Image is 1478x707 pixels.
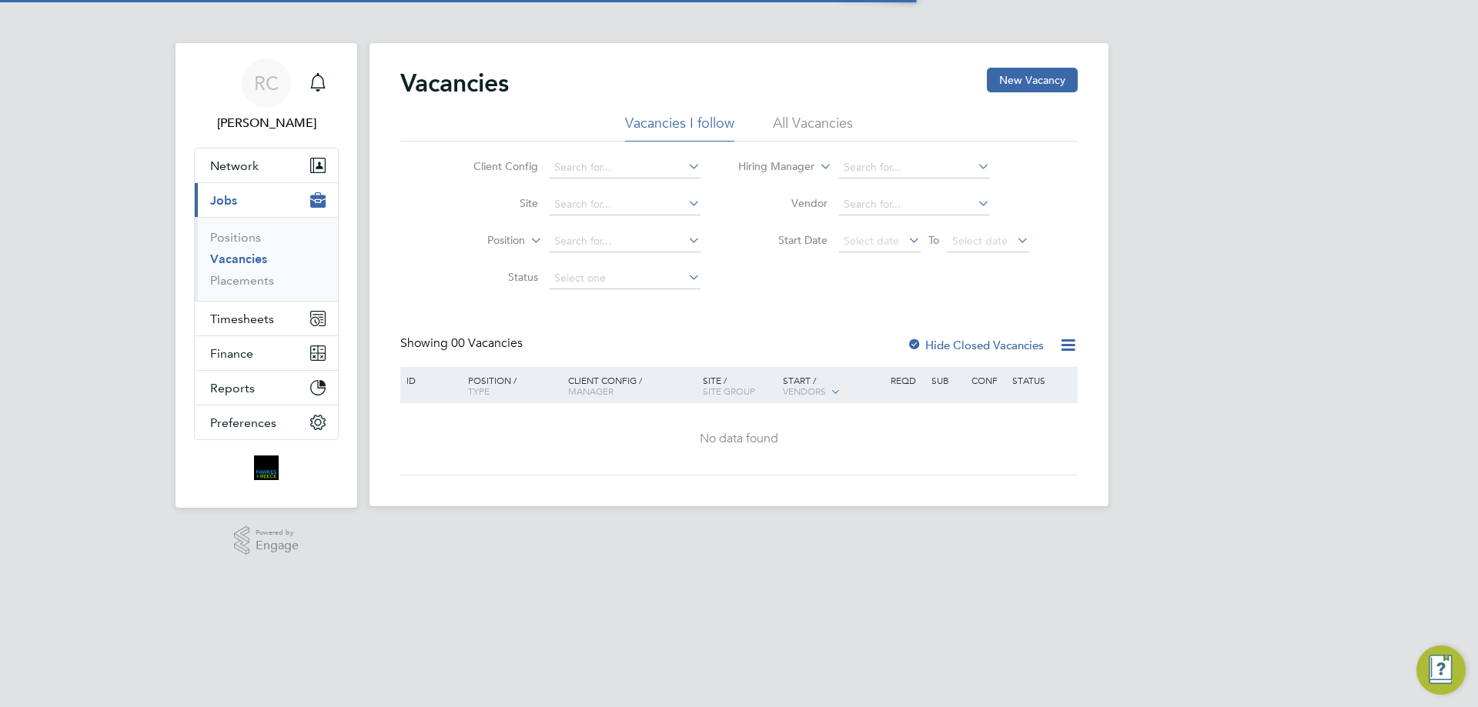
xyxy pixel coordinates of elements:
[400,335,526,352] div: Showing
[234,526,299,555] a: Powered byEngage
[468,385,490,397] span: Type
[195,405,338,439] button: Preferences
[549,157,701,178] input: Search for...
[773,114,853,142] li: All Vacancies
[403,431,1075,447] div: No data found
[924,230,944,250] span: To
[779,367,887,405] div: Start /
[210,415,276,430] span: Preferences
[210,252,267,266] a: Vacancies
[256,539,299,552] span: Engage
[456,367,564,404] div: Position /
[1008,367,1075,393] div: Status
[210,230,261,245] a: Positions
[887,367,927,393] div: Reqd
[194,455,339,480] a: Go to home page
[210,193,237,208] span: Jobs
[195,148,338,182] button: Network
[194,58,339,132] a: RC[PERSON_NAME]
[1416,645,1466,695] button: Engage Resource Center
[987,68,1078,92] button: New Vacancy
[968,367,1008,393] div: Conf
[210,381,255,395] span: Reports
[195,183,338,217] button: Jobs
[254,73,279,93] span: RC
[568,385,614,397] span: Manager
[210,158,259,173] span: Network
[952,234,1008,248] span: Select date
[907,338,1044,352] label: Hide Closed Vacancies
[739,233,828,247] label: Start Date
[436,233,525,248] label: Position
[783,385,826,397] span: Vendors
[699,367,780,404] div: Site /
[739,196,828,210] label: Vendor
[838,194,990,215] input: Search for...
[210,273,274,288] a: Placements
[451,335,523,351] span: 00 Vacancies
[176,43,357,508] nav: Main navigation
[195,302,338,335] button: Timesheets
[195,217,338,301] div: Jobs
[195,371,338,405] button: Reports
[210,312,274,326] span: Timesheets
[549,194,701,215] input: Search for...
[726,159,814,175] label: Hiring Manager
[256,526,299,539] span: Powered by
[194,114,339,132] span: Robyn Clarke
[195,336,338,370] button: Finance
[254,455,279,480] img: bromak-logo-retina.png
[928,367,968,393] div: Sub
[450,159,538,173] label: Client Config
[450,270,538,284] label: Status
[450,196,538,210] label: Site
[210,346,253,361] span: Finance
[549,231,701,252] input: Search for...
[400,68,509,98] h2: Vacancies
[844,234,899,248] span: Select date
[403,367,456,393] div: ID
[838,157,990,178] input: Search for...
[625,114,734,142] li: Vacancies I follow
[564,367,699,404] div: Client Config /
[703,385,755,397] span: Site Group
[549,268,701,289] input: Select one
